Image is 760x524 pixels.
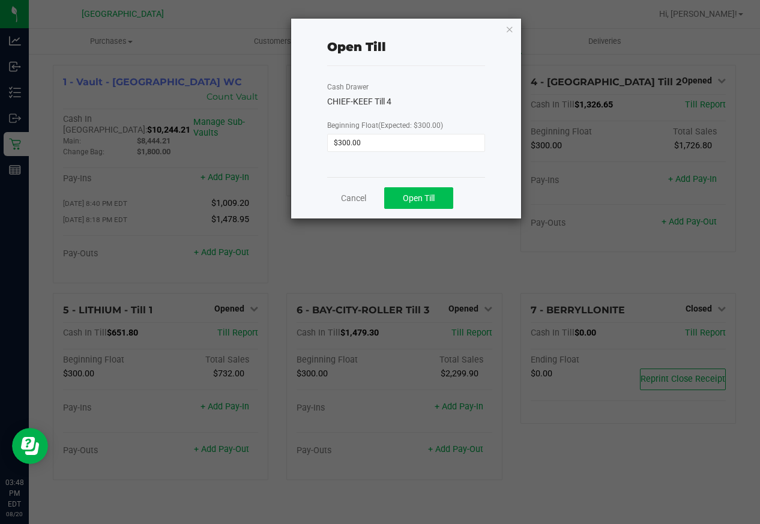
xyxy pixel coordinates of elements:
[341,192,366,205] a: Cancel
[327,121,443,130] span: Beginning Float
[327,82,369,92] label: Cash Drawer
[327,38,386,56] div: Open Till
[12,428,48,464] iframe: Resource center
[327,95,484,108] div: CHIEF-KEEF Till 4
[403,193,435,203] span: Open Till
[378,121,443,130] span: (Expected: $300.00)
[384,187,453,209] button: Open Till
